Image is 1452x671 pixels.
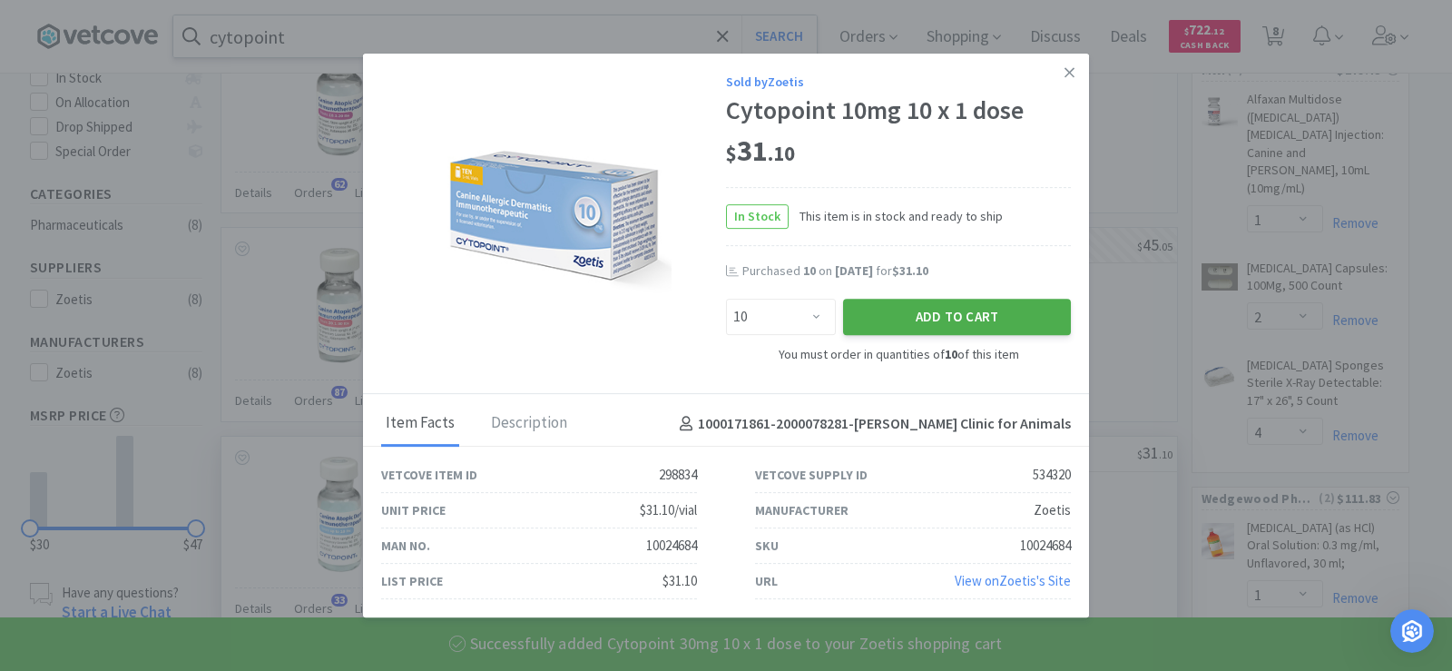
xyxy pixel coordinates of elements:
[659,464,697,486] div: 298834
[1033,464,1071,486] div: 534320
[742,262,1071,281] div: Purchased on for
[1034,499,1071,521] div: Zoetis
[381,536,430,556] div: Man No.
[726,133,795,170] span: 31
[381,401,459,447] div: Item Facts
[662,570,697,592] div: $31.10
[755,500,849,520] div: Manufacturer
[672,412,1071,436] h4: 1000171861-2000078281 - [PERSON_NAME] Clinic for Animals
[1020,535,1071,557] div: 10024684
[789,207,1003,227] span: This item is in stock and ready to ship
[726,95,1071,126] div: Cytopoint 10mg 10 x 1 dose
[955,572,1071,589] a: View onZoetis's Site
[640,499,697,521] div: $31.10/vial
[945,346,957,362] strong: 10
[726,142,737,167] span: $
[726,344,1071,364] div: You must order in quantities of of this item
[755,571,778,591] div: URL
[1390,609,1434,653] iframe: Intercom live chat
[892,262,928,279] span: $31.10
[727,205,788,228] span: In Stock
[436,100,672,336] img: 79467d3129c14af587c8eb86c0883fd0_534320.jpeg
[755,465,868,485] div: Vetcove Supply ID
[768,142,795,167] span: . 10
[381,571,443,591] div: List Price
[646,535,697,557] div: 10024684
[835,262,873,279] span: [DATE]
[486,401,572,447] div: Description
[726,72,1071,92] div: Sold by Zoetis
[803,262,816,279] span: 10
[381,465,477,485] div: Vetcove Item ID
[843,299,1071,335] button: Add to Cart
[755,536,779,556] div: SKU
[381,500,446,520] div: Unit Price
